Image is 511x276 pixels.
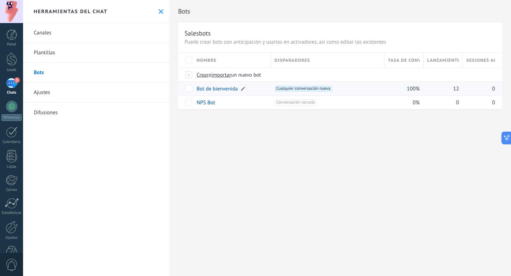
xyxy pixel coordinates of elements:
[427,57,459,64] span: Lanzamientos totales
[456,99,459,106] span: 0
[1,114,22,121] div: WhatsApp
[34,8,108,15] h2: Herramientas del chat
[1,90,22,95] div: Chats
[466,57,495,64] span: Sesiones activas
[275,57,310,64] span: Disparadores
[1,165,22,169] div: Listas
[240,85,247,92] span: Editar
[1,68,22,72] div: Leads
[1,236,22,240] div: Ajustes
[463,82,495,95] div: 0
[185,29,211,37] div: Salesbots
[197,85,238,92] a: Bot de bienvenida
[197,72,209,78] span: Crear
[492,99,495,106] span: 0
[453,85,459,92] span: 12
[231,72,261,78] span: un nuevo bot
[211,72,231,78] span: importar
[388,57,420,64] span: Tasa de conversión
[209,72,211,78] span: o
[197,99,215,106] a: NPS Bot
[1,140,22,144] div: Calendario
[23,23,169,43] a: Canales
[14,77,20,83] span: 5
[413,99,420,106] span: 0%
[23,43,169,63] a: Plantillas
[185,39,496,45] p: Puede crear bots con anticipación y usarlos en activadores, así como editar los existentes
[1,188,22,192] div: Correo
[178,4,502,18] h2: Bots
[275,99,317,106] span: Conversación cerrada
[1,42,22,47] div: Panel
[424,96,460,109] div: 0
[492,85,495,92] span: 0
[23,63,169,83] a: Bots
[384,96,420,109] div: 0%
[384,82,420,95] div: 100%
[275,85,332,92] span: Cualquier conversación nueva
[1,211,22,215] div: Estadísticas
[463,96,495,109] div: 0
[407,85,420,92] span: 100%
[197,57,216,64] span: Nombre
[23,103,169,122] a: Difusiones
[23,83,169,103] a: Ajustes
[463,68,495,82] div: Bots
[424,82,460,95] div: 12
